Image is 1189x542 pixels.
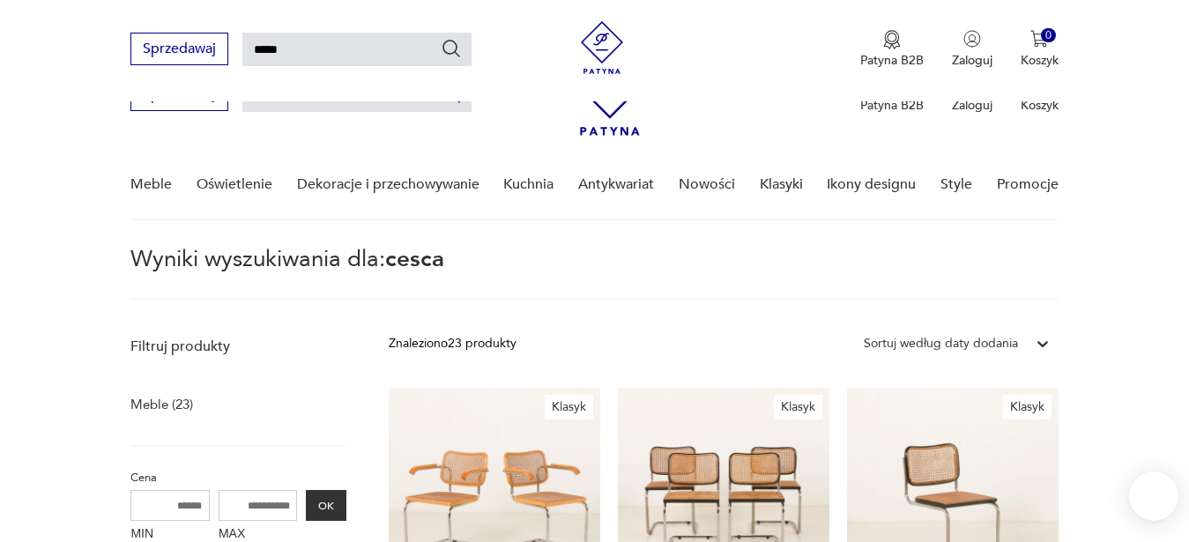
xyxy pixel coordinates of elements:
[130,44,228,56] a: Sprzedawaj
[578,151,654,219] a: Antykwariat
[130,249,1058,300] p: Wyniki wyszukiwania dla:
[864,334,1018,353] div: Sortuj według daty dodania
[503,151,554,219] a: Kuchnia
[963,30,981,48] img: Ikonka użytkownika
[860,30,924,69] button: Patyna B2B
[130,468,346,487] p: Cena
[1129,471,1178,521] iframe: Smartsupp widget button
[1021,52,1059,69] p: Koszyk
[952,52,992,69] p: Zaloguj
[1021,97,1059,114] p: Koszyk
[130,33,228,65] button: Sprzedawaj
[860,30,924,69] a: Ikona medaluPatyna B2B
[679,151,735,219] a: Nowości
[197,151,272,219] a: Oświetlenie
[940,151,972,219] a: Style
[952,97,992,114] p: Zaloguj
[860,97,924,114] p: Patyna B2B
[306,490,346,521] button: OK
[385,243,444,275] span: cesca
[860,52,924,69] p: Patyna B2B
[130,337,346,356] p: Filtruj produkty
[441,38,462,59] button: Szukaj
[576,21,628,74] img: Patyna - sklep z meblami i dekoracjami vintage
[1041,28,1056,43] div: 0
[297,151,479,219] a: Dekoracje i przechowywanie
[1021,30,1059,69] button: 0Koszyk
[883,30,901,49] img: Ikona medalu
[952,30,992,69] button: Zaloguj
[389,334,516,353] div: Znaleziono 23 produkty
[130,90,228,102] a: Sprzedawaj
[760,151,803,219] a: Klasyki
[130,151,172,219] a: Meble
[827,151,916,219] a: Ikony designu
[130,392,193,417] a: Meble (23)
[997,151,1059,219] a: Promocje
[1030,30,1048,48] img: Ikona koszyka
